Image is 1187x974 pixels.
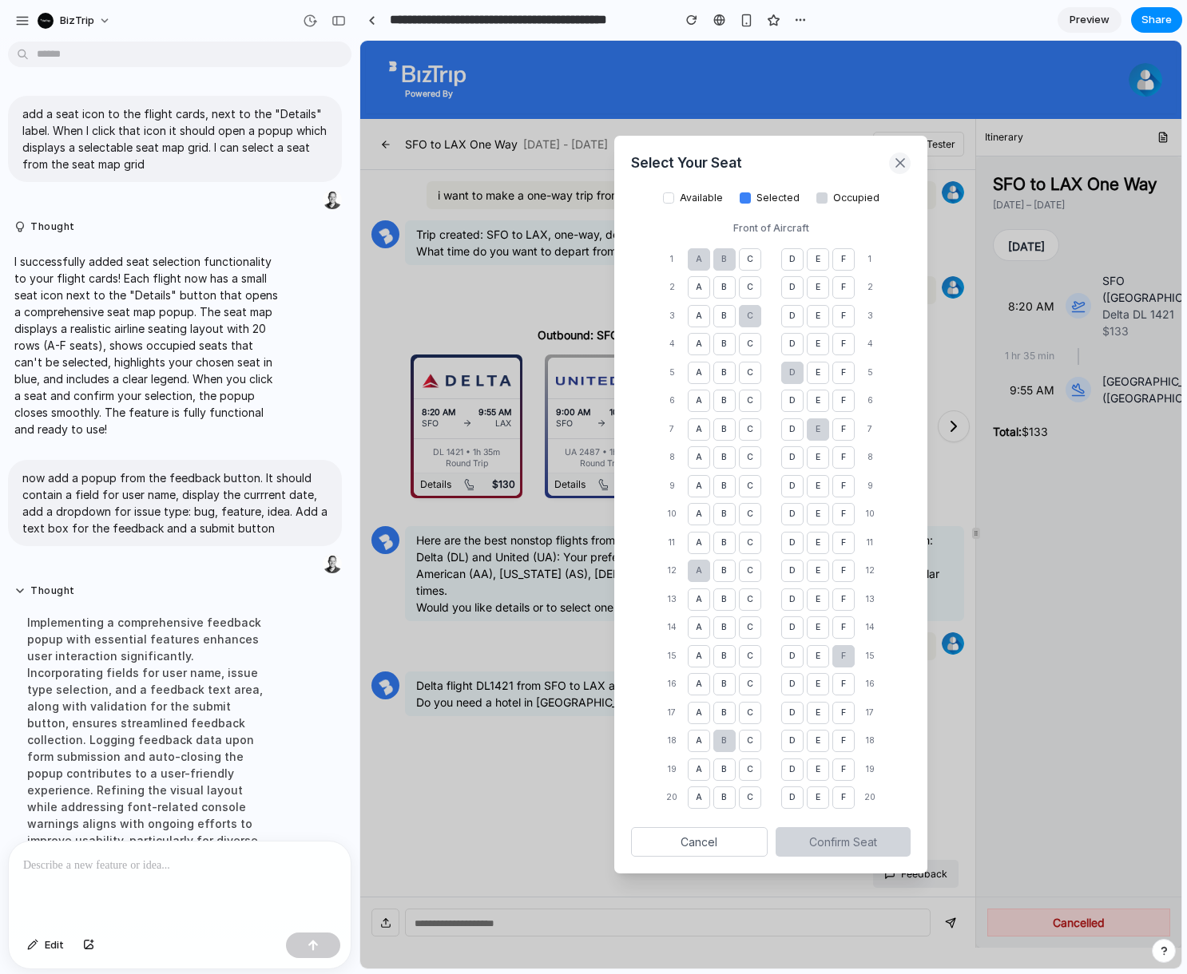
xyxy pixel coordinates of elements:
[472,491,494,513] button: F
[421,746,443,768] button: D
[447,661,469,683] button: E
[502,213,518,224] div: 1
[421,434,443,457] button: D
[421,491,443,513] button: D
[304,497,320,508] div: 11
[379,378,401,400] button: C
[472,548,494,570] button: F
[472,378,494,400] button: F
[379,292,401,315] button: C
[421,661,443,683] button: D
[379,406,401,428] button: C
[328,349,350,371] button: A
[304,553,320,564] div: 13
[328,746,350,768] button: A
[60,13,94,29] span: BizTrip
[502,723,518,734] div: 19
[353,264,375,287] button: B
[271,786,407,816] button: Cancel
[447,604,469,627] button: E
[447,378,469,400] button: E
[472,632,494,655] button: F
[447,632,469,655] button: E
[421,349,443,371] button: D
[304,723,320,734] div: 19
[353,746,375,768] button: B
[353,718,375,740] button: B
[353,378,375,400] button: B
[447,208,469,230] button: E
[328,689,350,711] button: A
[379,491,401,513] button: C
[353,292,375,315] button: B
[304,695,320,706] div: 18
[379,548,401,570] button: C
[22,105,328,172] p: add a seat icon to the flight cards, next to the "Details" label. When I click that icon it shoul...
[379,746,401,768] button: C
[353,519,375,541] button: B
[22,469,328,536] p: now add a popup from the feedback button. It should contain a field for user name, display the cu...
[502,695,518,706] div: 18
[472,604,494,627] button: F
[421,548,443,570] button: D
[304,270,320,281] div: 3
[502,468,518,479] div: 10
[328,264,350,287] button: A
[353,349,375,371] button: B
[353,208,375,230] button: B
[379,718,401,740] button: C
[421,576,443,598] button: D
[472,689,494,711] button: F
[447,718,469,740] button: E
[379,604,401,627] button: C
[304,667,320,678] div: 17
[304,383,320,394] div: 7
[304,327,320,338] div: 5
[472,321,494,343] button: F
[472,208,494,230] button: F
[328,491,350,513] button: A
[447,349,469,371] button: E
[447,576,469,598] button: E
[328,718,350,740] button: A
[328,462,350,485] button: A
[421,689,443,711] button: D
[304,241,320,252] div: 2
[379,661,401,683] button: C
[1070,12,1110,28] span: Preview
[304,468,320,479] div: 10
[328,208,350,230] button: A
[304,610,320,621] div: 15
[473,150,519,164] span: Occupied
[421,462,443,485] button: D
[472,349,494,371] button: F
[304,298,320,309] div: 4
[353,236,375,258] button: B
[328,604,350,627] button: A
[353,632,375,655] button: B
[421,632,443,655] button: D
[379,349,401,371] button: C
[1131,7,1182,33] button: Share
[379,576,401,598] button: C
[353,462,375,485] button: B
[502,497,518,508] div: 11
[447,746,469,768] button: E
[328,576,350,598] button: A
[328,519,350,541] button: A
[396,150,439,164] span: Selected
[379,434,401,457] button: C
[379,632,401,655] button: C
[415,786,550,816] button: Confirm Seat
[353,689,375,711] button: B
[379,689,401,711] button: C
[304,213,320,224] div: 1
[472,264,494,287] button: F
[421,718,443,740] button: D
[502,610,518,621] div: 15
[447,462,469,485] button: E
[447,321,469,343] button: E
[421,208,443,230] button: D
[271,180,550,195] div: Front of Aircraft
[379,519,401,541] button: C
